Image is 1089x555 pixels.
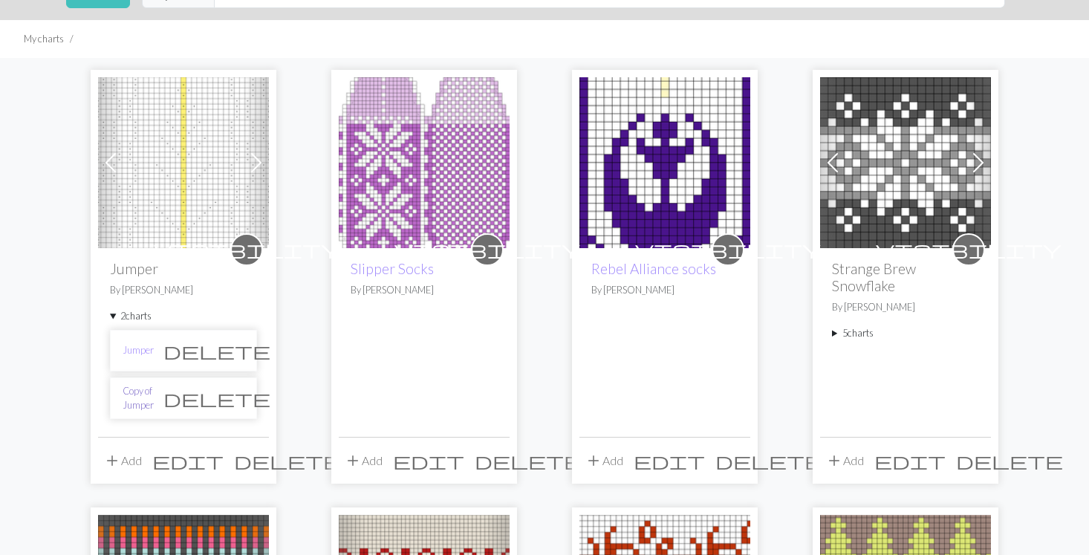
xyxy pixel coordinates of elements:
[98,154,269,168] a: Jumper
[154,235,339,264] i: private
[351,283,498,297] p: By [PERSON_NAME]
[234,450,341,471] span: delete
[110,309,257,323] summary: 2charts
[820,154,991,168] a: Strange Brew Snowflake
[591,260,716,277] a: Rebel Alliance socks
[710,447,828,475] button: Delete
[825,450,843,471] span: add
[634,452,705,470] i: Edit
[874,450,946,471] span: edit
[163,388,270,409] span: delete
[579,447,628,475] button: Add
[110,260,257,277] h2: Jumper
[123,384,154,412] a: Copy of Jumper
[832,326,979,340] summary: 5charts
[344,450,362,471] span: add
[634,450,705,471] span: edit
[832,260,979,294] h2: Strange Brew Snowflake
[874,452,946,470] i: Edit
[98,447,147,475] button: Add
[154,238,339,261] span: visibility
[351,260,434,277] a: Slipper Socks
[469,447,587,475] button: Delete
[591,283,738,297] p: By [PERSON_NAME]
[585,450,602,471] span: add
[394,238,580,261] span: visibility
[393,452,464,470] i: Edit
[579,154,750,168] a: Rebel Alliance socks
[103,450,121,471] span: add
[152,452,224,470] i: Edit
[635,238,821,261] span: visibility
[24,32,64,46] li: My charts
[154,384,280,412] button: Delete chart
[876,238,1062,261] span: visibility
[98,77,269,248] img: Jumper
[229,447,346,475] button: Delete
[635,235,821,264] i: private
[339,447,388,475] button: Add
[339,77,510,248] img: Slipper Socks
[820,447,869,475] button: Add
[152,450,224,471] span: edit
[832,300,979,314] p: By [PERSON_NAME]
[147,447,229,475] button: Edit
[154,337,280,365] button: Delete chart
[475,450,582,471] span: delete
[951,447,1068,475] button: Delete
[339,154,510,168] a: Slipper Socks
[956,450,1063,471] span: delete
[123,343,154,357] a: Jumper
[393,450,464,471] span: edit
[820,77,991,248] img: Strange Brew Snowflake
[163,340,270,361] span: delete
[579,77,750,248] img: Rebel Alliance socks
[110,283,257,297] p: By [PERSON_NAME]
[388,447,469,475] button: Edit
[394,235,580,264] i: private
[869,447,951,475] button: Edit
[876,235,1062,264] i: private
[628,447,710,475] button: Edit
[715,450,822,471] span: delete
